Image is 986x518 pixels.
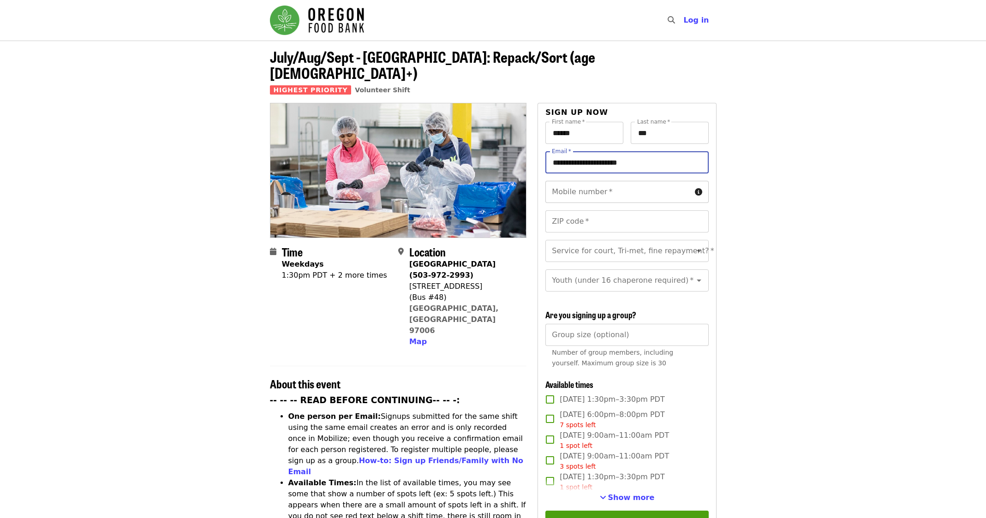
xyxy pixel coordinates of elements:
[560,430,669,451] span: [DATE] 9:00am–11:00am PDT
[560,409,664,430] span: [DATE] 6:00pm–8:00pm PDT
[545,181,691,203] input: Mobile number
[409,336,427,347] button: Map
[560,394,664,405] span: [DATE] 1:30pm–3:30pm PDT
[631,122,709,144] input: Last name
[270,46,595,83] span: July/Aug/Sept - [GEOGRAPHIC_DATA]: Repack/Sort (age [DEMOGRAPHIC_DATA]+)
[560,421,596,429] span: 7 spots left
[409,260,496,280] strong: [GEOGRAPHIC_DATA] (503-972-2993)
[355,86,410,94] a: Volunteer Shift
[681,9,688,31] input: Search
[545,151,708,173] input: Email
[560,451,669,471] span: [DATE] 9:00am–11:00am PDT
[398,247,404,256] i: map-marker-alt icon
[637,119,670,125] label: Last name
[560,463,596,470] span: 3 spots left
[676,11,716,30] button: Log in
[409,304,499,335] a: [GEOGRAPHIC_DATA], [GEOGRAPHIC_DATA] 97006
[409,292,519,303] div: (Bus #48)
[552,349,673,367] span: Number of group members, including yourself. Maximum group size is 30
[270,375,341,392] span: About this event
[282,260,324,268] strong: Weekdays
[270,85,352,95] span: Highest Priority
[683,16,709,24] span: Log in
[270,247,276,256] i: calendar icon
[552,149,571,154] label: Email
[668,16,675,24] i: search icon
[270,395,460,405] strong: -- -- -- READ BEFORE CONTINUING-- -- -:
[608,493,655,502] span: Show more
[282,270,387,281] div: 1:30pm PDT + 2 more times
[545,378,593,390] span: Available times
[545,309,636,321] span: Are you signing up a group?
[288,411,527,477] li: Signups submitted for the same shift using the same email creates an error and is only recorded o...
[552,119,585,125] label: First name
[560,442,592,449] span: 1 spot left
[545,122,623,144] input: First name
[600,492,655,503] button: See more timeslots
[560,471,664,492] span: [DATE] 1:30pm–3:30pm PDT
[409,281,519,292] div: [STREET_ADDRESS]
[288,412,381,421] strong: One person per Email:
[545,210,708,232] input: ZIP code
[409,244,446,260] span: Location
[288,478,357,487] strong: Available Times:
[693,274,705,287] button: Open
[282,244,303,260] span: Time
[270,6,364,35] img: Oregon Food Bank - Home
[409,337,427,346] span: Map
[695,188,702,196] i: circle-info icon
[693,244,705,257] button: Open
[560,483,592,491] span: 1 spot left
[288,456,524,476] a: How-to: Sign up Friends/Family with No Email
[545,108,608,117] span: Sign up now
[270,103,526,237] img: July/Aug/Sept - Beaverton: Repack/Sort (age 10+) organized by Oregon Food Bank
[545,324,708,346] input: [object Object]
